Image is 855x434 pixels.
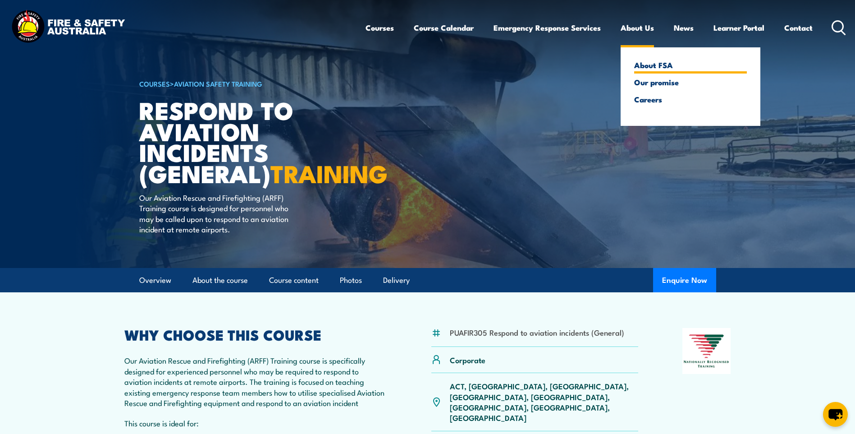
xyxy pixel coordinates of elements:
a: News [674,16,694,40]
h2: WHY CHOOSE THIS COURSE [124,328,388,341]
a: Course content [269,268,319,292]
a: Careers [634,95,747,103]
li: PUAFIR305 Respond to aviation incidents (General) [450,327,624,337]
a: Course Calendar [414,16,474,40]
a: About Us [621,16,654,40]
p: Our Aviation Rescue and Firefighting (ARFF) Training course is designed for personnel who may be ... [139,192,304,235]
strong: TRAINING [270,154,388,191]
a: Photos [340,268,362,292]
a: Overview [139,268,171,292]
p: Our Aviation Rescue and Firefighting (ARFF) Training course is specifically designed for experien... [124,355,388,408]
a: Courses [366,16,394,40]
a: About FSA [634,61,747,69]
p: Corporate [450,355,485,365]
a: COURSES [139,78,170,88]
a: Emergency Response Services [494,16,601,40]
a: Aviation Safety Training [174,78,262,88]
a: Learner Portal [713,16,764,40]
h1: Respond to Aviation Incidents (General) [139,99,362,184]
a: About the course [192,268,248,292]
a: Our promise [634,78,747,86]
h6: > [139,78,362,89]
a: Contact [784,16,813,40]
button: chat-button [823,402,848,427]
p: This course is ideal for: [124,418,388,428]
p: ACT, [GEOGRAPHIC_DATA], [GEOGRAPHIC_DATA], [GEOGRAPHIC_DATA], [GEOGRAPHIC_DATA], [GEOGRAPHIC_DATA... [450,381,639,423]
button: Enquire Now [653,268,716,292]
img: Nationally Recognised Training logo. [682,328,731,374]
a: Delivery [383,268,410,292]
